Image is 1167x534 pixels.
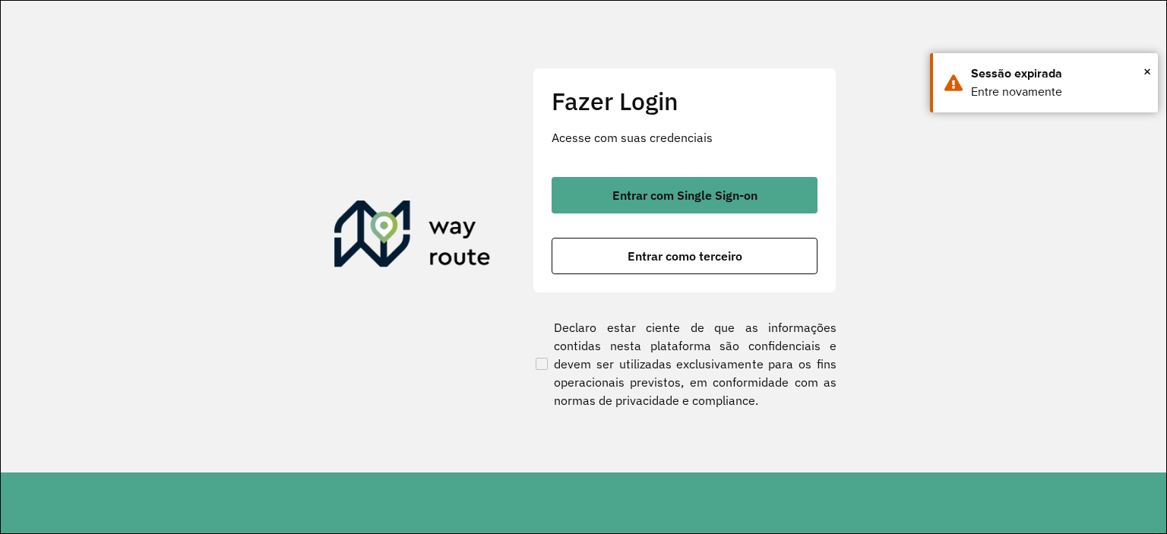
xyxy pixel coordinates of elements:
p: Acesse com suas credenciais [552,128,818,147]
span: × [1143,60,1151,83]
div: Entre novamente [971,83,1146,101]
label: Declaro estar ciente de que as informações contidas nesta plataforma são confidenciais e devem se... [533,318,837,409]
span: Entrar com Single Sign-on [612,189,757,201]
button: Close [1143,60,1151,83]
button: button [552,177,818,213]
h2: Fazer Login [552,87,818,115]
div: Sessão expirada [971,65,1146,83]
img: Roteirizador AmbevTech [334,201,491,273]
button: button [552,238,818,274]
span: Entrar como terceiro [628,250,742,262]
